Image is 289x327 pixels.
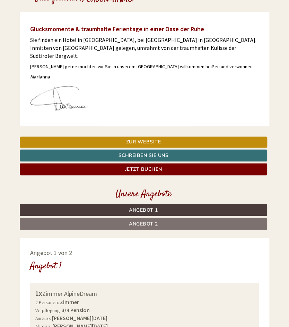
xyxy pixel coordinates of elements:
button: Senden [187,183,229,195]
a: Zur Website [20,136,267,148]
p: [PERSON_NAME] gerne möchten wir Sie in unserem [GEOGRAPHIC_DATA] willkommen heißen und verwöhnen. [30,63,259,70]
span: Angebot 2 [129,220,158,227]
span: Sie finden ein Hotel in [GEOGRAPHIC_DATA], bei [GEOGRAPHIC_DATA] in [GEOGRAPHIC_DATA]. Inmitten v... [30,36,256,59]
div: Angebot 1 [30,259,62,272]
div: Montag [99,5,129,17]
small: Verpflegung: [35,307,61,313]
div: Zimmer AlpineDream [35,288,254,298]
b: 3/4 Pension [62,306,90,313]
span: Angebot 1 [129,206,158,213]
small: Anreise: [35,315,51,321]
div: Guten Tag, wie können wir Ihnen helfen? [119,19,224,40]
span: Glücksmomente & traumhafte Ferientage in einer Oase der Ruhe [30,25,204,33]
small: 2 Personen: [35,299,59,305]
small: 12:45 [122,34,218,38]
img: user-72.jpg [30,74,90,112]
div: Unsere Angebote [20,187,267,200]
b: 1x [35,289,42,297]
b: [PERSON_NAME][DATE] [52,314,107,321]
b: Zimmer [60,298,79,305]
div: Sie [122,20,218,26]
span: Angebot 1 von 2 [30,248,72,256]
a: Schreiben Sie uns [20,149,267,161]
a: Jetzt buchen [20,163,267,175]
